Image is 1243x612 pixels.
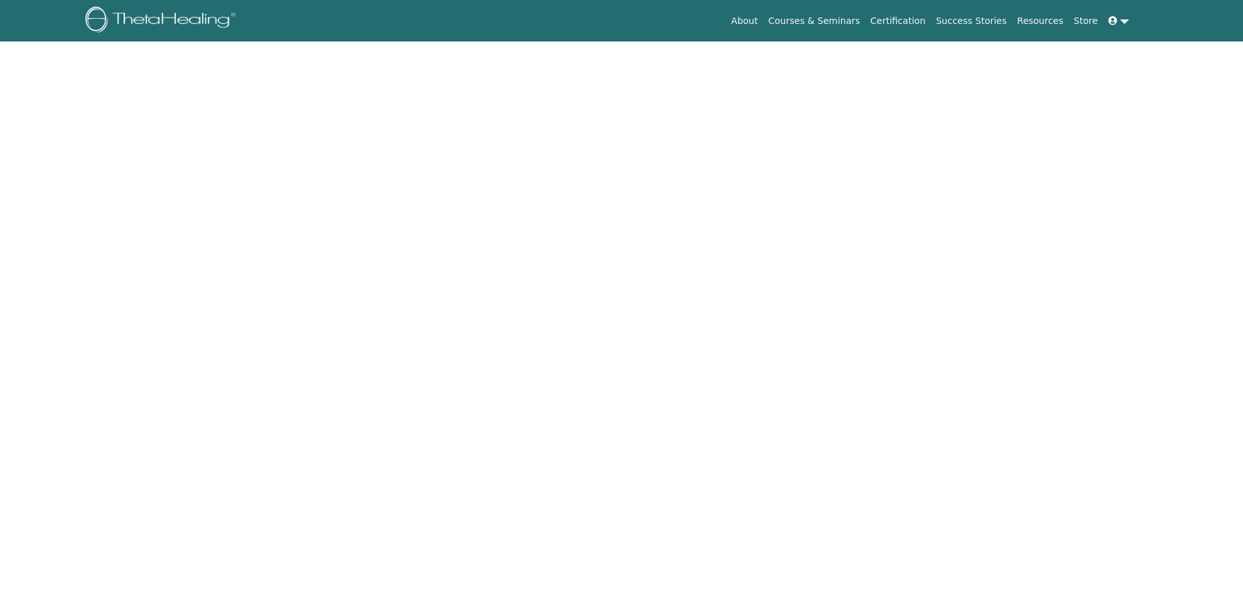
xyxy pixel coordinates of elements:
[1069,9,1103,33] a: Store
[85,6,240,36] img: logo.png
[726,9,763,33] a: About
[763,9,866,33] a: Courses & Seminars
[1012,9,1069,33] a: Resources
[865,9,930,33] a: Certification
[931,9,1012,33] a: Success Stories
